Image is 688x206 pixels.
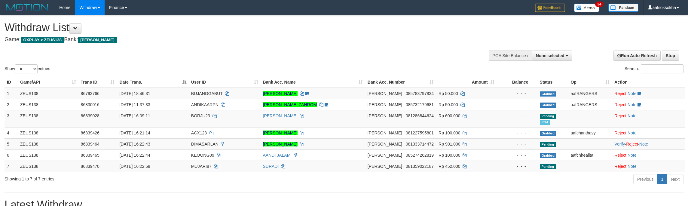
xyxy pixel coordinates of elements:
[574,4,599,12] img: Button%20Memo.svg
[406,164,434,169] span: Copy 081359022187 to clipboard
[628,153,637,158] a: Note
[613,51,661,61] a: Run Auto-Refresh
[662,51,679,61] a: Stop
[614,91,626,96] a: Reject
[368,113,402,118] span: [PERSON_NAME]
[439,142,460,146] span: Rp 901.000
[368,102,402,107] span: [PERSON_NAME]
[5,161,18,172] td: 7
[536,53,564,58] span: None selected
[263,153,292,158] a: AANDI JALAMI
[612,149,685,161] td: ·
[261,77,365,88] th: Bank Acc. Name: activate to sort column ascending
[568,127,612,138] td: aafchanthavy
[5,88,18,99] td: 1
[119,113,150,118] span: [DATE] 16:09:11
[537,77,568,88] th: Status
[15,64,38,73] select: Showentries
[119,131,150,135] span: [DATE] 16:21:14
[18,161,78,172] td: ZEUS138
[81,91,99,96] span: 86793766
[595,2,603,7] span: 34
[568,77,612,88] th: Op: activate to sort column ascending
[406,142,434,146] span: Copy 081333714472 to clipboard
[439,113,460,118] span: Rp 600.000
[406,131,434,135] span: Copy 081227595801 to clipboard
[18,149,78,161] td: ZEUS138
[626,142,638,146] a: Reject
[191,113,210,118] span: BORJU23
[568,149,612,161] td: aafchhealita
[5,22,453,34] h1: Withdraw List
[5,149,18,161] td: 6
[119,142,150,146] span: [DATE] 16:22:43
[18,99,78,110] td: ZEUS138
[540,142,556,147] span: Pending
[614,142,625,146] a: Verify
[540,120,550,125] span: Marked by aafkaynarin
[406,113,434,118] span: Copy 081286844624 to clipboard
[191,142,219,146] span: DIMASARLAN
[191,102,219,107] span: ANDIKAARPN
[5,37,453,43] h4: Game: Bank:
[191,131,207,135] span: ACX123
[263,142,298,146] a: [PERSON_NAME]
[532,51,572,61] button: None selected
[18,110,78,127] td: ZEUS138
[263,91,298,96] a: [PERSON_NAME]
[368,164,402,169] span: [PERSON_NAME]
[657,174,667,184] a: 1
[18,77,78,88] th: Game/API: activate to sort column ascending
[191,164,212,169] span: MUJARI87
[119,91,150,96] span: [DATE] 18:46:31
[612,127,685,138] td: ·
[368,153,402,158] span: [PERSON_NAME]
[119,164,150,169] span: [DATE] 16:22:58
[540,114,556,119] span: Pending
[633,174,657,184] a: Previous
[21,37,64,43] span: OXPLAY > ZEUS138
[499,152,535,158] div: - - -
[439,91,458,96] span: Rp 50.000
[117,77,188,88] th: Date Trans.: activate to sort column descending
[81,113,99,118] span: 86839028
[614,153,626,158] a: Reject
[608,4,638,12] img: panduan.png
[439,102,458,107] span: Rp 50.000
[489,51,532,61] div: PGA Site Balance /
[406,102,434,107] span: Copy 085732179681 to clipboard
[81,164,99,169] span: 86839470
[263,164,279,169] a: SURADI
[439,164,460,169] span: Rp 452.000
[540,153,557,158] span: Grabbed
[628,113,637,118] a: Note
[368,142,402,146] span: [PERSON_NAME]
[535,4,565,12] img: Feedback.jpg
[78,77,117,88] th: Trans ID: activate to sort column ascending
[497,77,537,88] th: Balance
[81,131,99,135] span: 86839426
[406,153,434,158] span: Copy 085274262819 to clipboard
[628,131,637,135] a: Note
[612,88,685,99] td: ·
[119,102,150,107] span: [DATE] 11:37:33
[612,138,685,149] td: · ·
[18,88,78,99] td: ZEUS138
[568,88,612,99] td: aafRANGERS
[263,102,317,107] a: [PERSON_NAME] ZAHROM
[81,142,99,146] span: 86839464
[499,113,535,119] div: - - -
[614,113,626,118] a: Reject
[365,77,436,88] th: Bank Acc. Number: activate to sort column ascending
[18,127,78,138] td: ZEUS138
[5,64,50,73] label: Show entries
[81,153,99,158] span: 86839465
[499,163,535,169] div: - - -
[439,131,460,135] span: Rp 100.000
[5,99,18,110] td: 2
[5,3,50,12] img: MOTION_logo.png
[612,99,685,110] td: ·
[499,141,535,147] div: - - -
[568,99,612,110] td: aafRANGERS
[628,164,637,169] a: Note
